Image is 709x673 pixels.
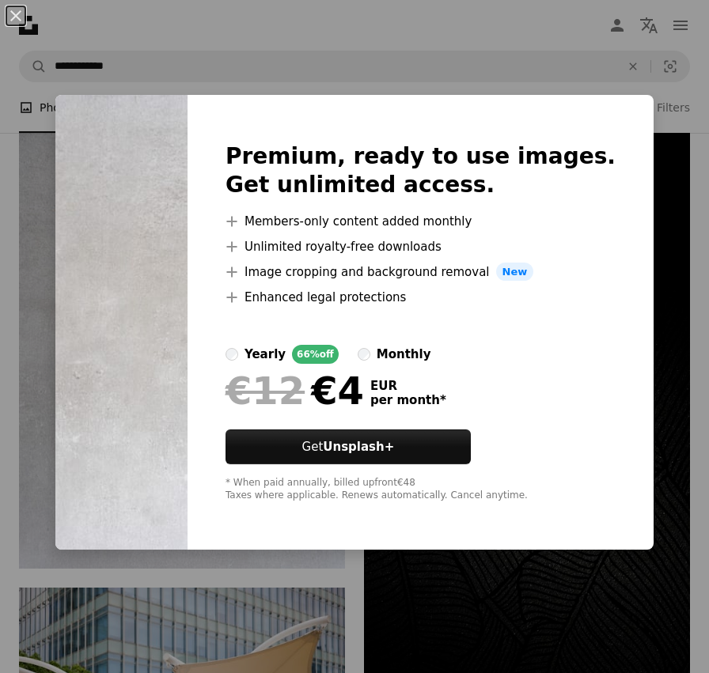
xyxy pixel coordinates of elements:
[226,142,616,199] h2: Premium, ready to use images. Get unlimited access.
[226,429,471,464] button: GetUnsplash+
[370,393,446,407] span: per month *
[370,379,446,393] span: EUR
[226,370,364,411] div: €4
[377,345,431,364] div: monthly
[292,345,339,364] div: 66% off
[226,263,616,282] li: Image cropping and background removal
[226,477,616,502] div: * When paid annually, billed upfront €48 Taxes where applicable. Renews automatically. Cancel any...
[358,348,370,361] input: monthly
[323,440,394,454] strong: Unsplash+
[55,95,188,550] img: premium_photo-1701192799526-1a042fa6bdba
[226,370,305,411] span: €12
[496,263,534,282] span: New
[226,237,616,256] li: Unlimited royalty-free downloads
[245,345,286,364] div: yearly
[226,212,616,231] li: Members-only content added monthly
[226,348,238,361] input: yearly66%off
[226,288,616,307] li: Enhanced legal protections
